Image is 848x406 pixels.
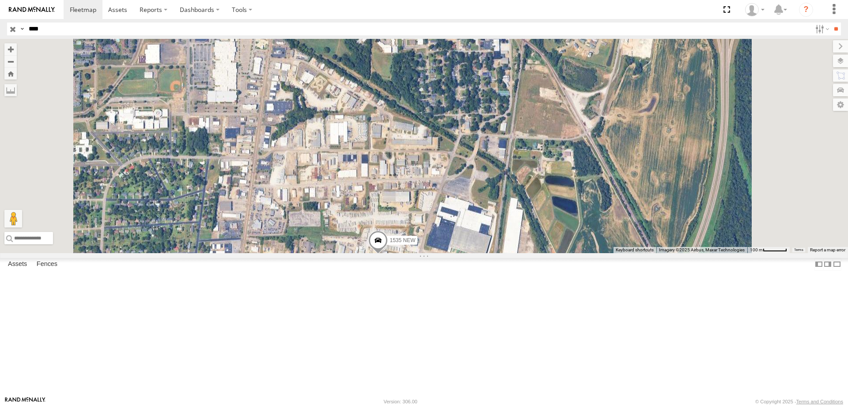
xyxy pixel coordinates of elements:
label: Fences [32,258,62,270]
span: 1535 NEW [390,237,415,243]
label: Dock Summary Table to the Left [814,258,823,271]
img: rand-logo.svg [9,7,55,13]
label: Dock Summary Table to the Right [823,258,832,271]
div: Version: 306.00 [384,399,417,404]
a: Terms and Conditions [796,399,843,404]
a: Visit our Website [5,397,45,406]
label: Search Query [19,23,26,35]
a: Report a map error [810,247,845,252]
div: Michelle Whitehead [742,3,768,16]
label: Assets [4,258,31,270]
button: Map Scale: 100 m per 51 pixels [747,247,790,253]
button: Zoom Home [4,68,17,80]
button: Keyboard shortcuts [616,247,654,253]
label: Map Settings [833,99,848,111]
a: Terms (opens in new tab) [794,248,803,252]
button: Zoom out [4,55,17,68]
i: ? [799,3,813,17]
span: Imagery ©2025 Airbus, Maxar Technologies [659,247,745,252]
label: Measure [4,84,17,96]
div: © Copyright 2025 - [755,399,843,404]
label: Search Filter Options [812,23,831,35]
button: Zoom in [4,43,17,55]
label: Hide Summary Table [833,258,841,271]
button: Drag Pegman onto the map to open Street View [4,210,22,228]
span: 100 m [750,247,763,252]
